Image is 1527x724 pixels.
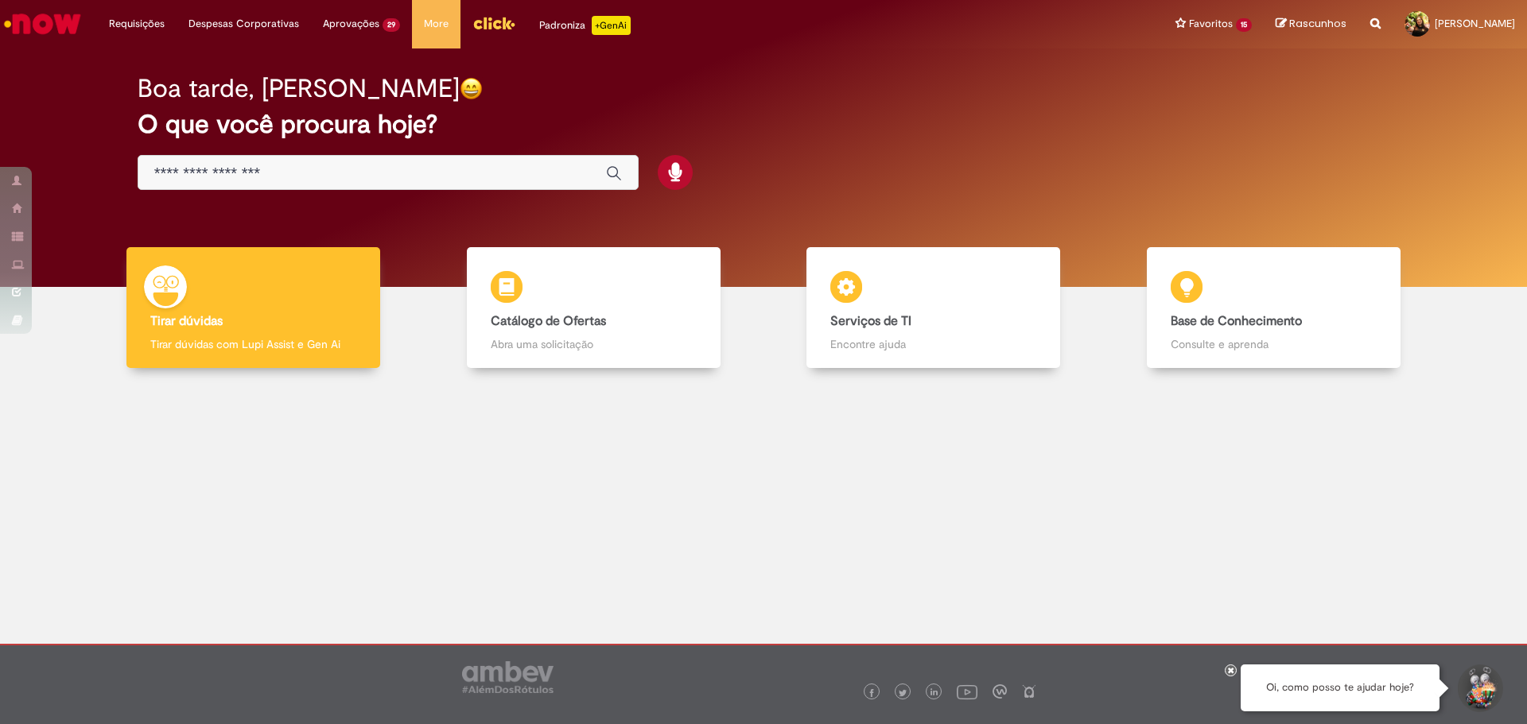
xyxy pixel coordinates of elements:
a: Serviços de TI Encontre ajuda [763,247,1104,369]
b: Catálogo de Ofertas [491,313,606,329]
a: Rascunhos [1276,17,1346,32]
span: More [424,16,449,32]
div: Padroniza [539,16,631,35]
h2: O que você procura hoje? [138,110,1390,138]
span: Favoritos [1189,16,1233,32]
span: Despesas Corporativas [188,16,299,32]
span: Rascunhos [1289,16,1346,31]
img: logo_footer_workplace.png [993,684,1007,699]
p: Consulte e aprenda [1171,336,1377,352]
img: logo_footer_twitter.png [899,689,907,697]
p: Tirar dúvidas com Lupi Assist e Gen Ai [150,336,356,352]
img: happy-face.png [460,77,483,100]
img: click_logo_yellow_360x200.png [472,11,515,35]
b: Tirar dúvidas [150,313,223,329]
span: 15 [1236,18,1252,32]
a: Catálogo de Ofertas Abra uma solicitação [424,247,764,369]
b: Serviços de TI [830,313,911,329]
a: Base de Conhecimento Consulte e aprenda [1104,247,1444,369]
a: Tirar dúvidas Tirar dúvidas com Lupi Assist e Gen Ai [84,247,424,369]
img: ServiceNow [2,8,84,40]
span: [PERSON_NAME] [1435,17,1515,30]
p: Abra uma solicitação [491,336,697,352]
img: logo_footer_youtube.png [957,681,977,702]
button: Iniciar Conversa de Suporte [1455,664,1503,712]
span: Requisições [109,16,165,32]
p: +GenAi [592,16,631,35]
div: Oi, como posso te ajudar hoje? [1241,664,1440,711]
img: logo_footer_linkedin.png [931,688,938,698]
img: logo_footer_facebook.png [868,689,876,697]
span: Aprovações [323,16,379,32]
h2: Boa tarde, [PERSON_NAME] [138,75,460,103]
span: 29 [383,18,400,32]
img: logo_footer_ambev_rotulo_gray.png [462,661,554,693]
img: logo_footer_naosei.png [1022,684,1036,699]
b: Base de Conhecimento [1171,313,1302,329]
p: Encontre ajuda [830,336,1036,352]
